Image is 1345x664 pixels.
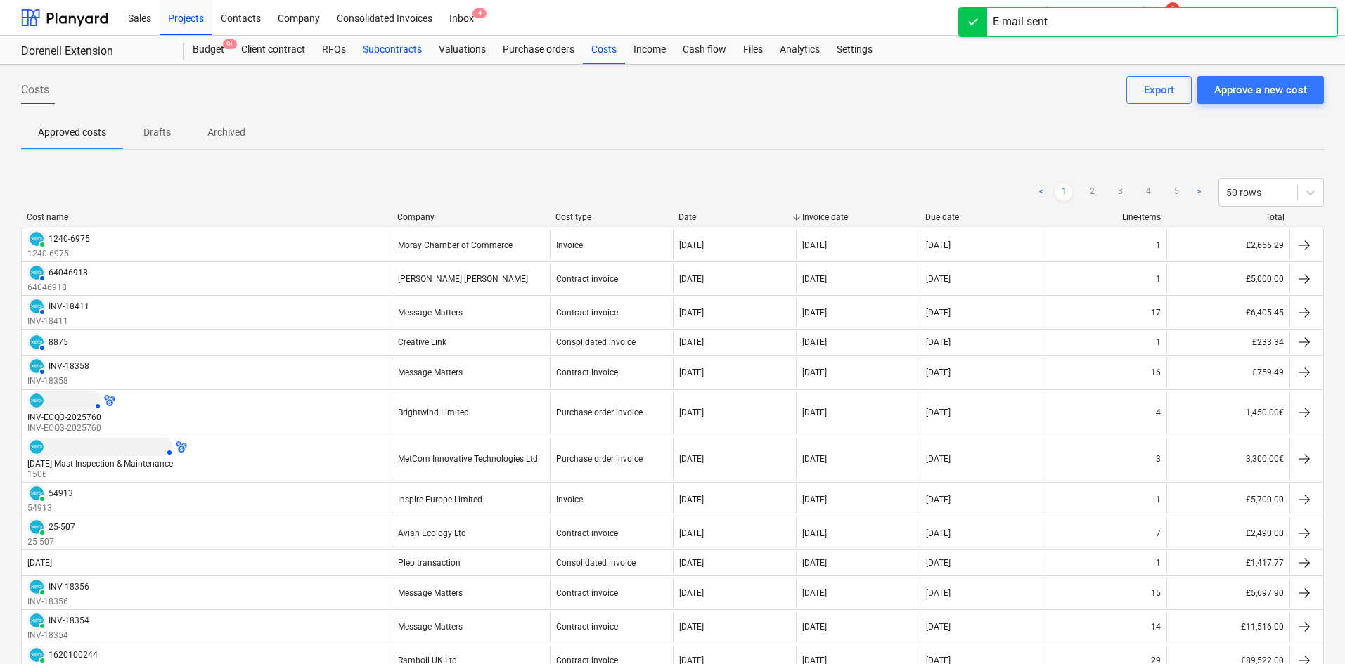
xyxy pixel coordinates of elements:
div: [DATE] [926,622,951,632]
div: [DATE] [926,274,951,284]
div: Contract invoice [556,274,618,284]
p: INV-18354 [27,630,89,642]
div: Invoice has been synced with Xero and its status is currently AUTHORISED [27,438,173,456]
div: [DATE] [926,528,951,538]
button: Export [1126,76,1192,104]
div: £2,490.00 [1166,518,1289,548]
div: E-mail sent [993,13,1048,30]
div: 1 [1156,240,1161,250]
div: Invoice has been synced with Xero and its status is currently PAID [27,578,46,596]
div: Cost type [555,212,668,222]
div: Invoice has been synced with Xero and its status is currently AUTHORISED [27,391,101,410]
a: Page 1 is your current page [1055,184,1072,201]
div: 1620100244 [49,650,98,660]
div: 8875 [49,337,68,347]
a: Costs [583,36,625,64]
p: 1506 [27,469,187,481]
div: Invoice has been synced with Xero and its status is currently AUTHORISED [27,333,46,351]
span: 9+ [223,39,237,49]
div: 25-507 [49,522,75,532]
p: Archived [207,125,245,140]
div: 1,450.00€ [1166,391,1289,434]
div: Line-items [1049,212,1161,222]
div: [DATE] [802,337,827,347]
div: INV-18358 [49,361,89,371]
div: INV-18354 [49,616,89,625]
div: [DATE] [926,308,951,318]
div: 14 [1151,622,1161,632]
div: 1 [1156,337,1161,347]
div: [PERSON_NAME] [PERSON_NAME] [398,274,528,284]
div: Contract invoice [556,622,618,632]
div: [DATE] [926,588,951,598]
div: 3 [1156,454,1161,464]
div: [DATE] [802,528,827,538]
div: Budget [184,36,233,64]
img: xero.svg [30,580,44,594]
div: Date [678,212,791,222]
div: 1 [1156,495,1161,504]
div: 64046918 [49,268,88,278]
div: Contract invoice [556,308,618,318]
div: 3,300.00€ [1166,438,1289,481]
div: [DATE] [802,367,827,377]
div: [DATE] [679,274,704,284]
div: [DATE] [679,528,704,538]
div: Files [735,36,771,64]
div: [DATE] [926,558,951,568]
div: [DATE] Mast Inspection & Maintenance [27,459,173,469]
span: Costs [21,82,49,98]
a: Settings [828,36,881,64]
p: INV-18356 [27,596,89,608]
div: Invoice [556,240,583,250]
a: Purchase orders [494,36,583,64]
div: Purchase order invoice [556,454,643,464]
div: [DATE] [802,408,827,417]
img: xero.svg [30,486,44,500]
div: [DATE] [802,588,827,598]
a: Income [625,36,674,64]
div: [DATE] [802,274,827,284]
img: xero.svg [30,299,44,313]
img: xero.svg [30,613,44,627]
div: Purchase order invoice [556,408,643,417]
div: Consolidated invoice [556,337,636,347]
div: [DATE] [679,588,704,598]
div: [DATE] [926,240,951,250]
div: 1 [1156,274,1161,284]
a: Next page [1190,184,1207,201]
div: INV-18411 [49,301,89,311]
p: 1240-6975 [27,248,90,260]
div: [DATE] [679,622,704,632]
img: xero.svg [30,232,44,246]
div: [DATE] [926,454,951,464]
div: Pleo transaction [398,558,461,568]
img: xero.svg [30,648,44,662]
div: 1 [1156,558,1161,568]
div: Invoice date [802,212,915,222]
p: 25-507 [27,536,75,548]
div: [DATE] [679,408,704,417]
div: Message Matters [398,367,463,377]
img: xero.svg [30,266,44,280]
div: Invoice has a different currency from the budget [104,395,115,406]
div: £2,655.29 [1166,230,1289,260]
div: 1240-6975 [49,234,90,244]
div: Invoice has been synced with Xero and its status is currently PAID [27,484,46,502]
div: Analytics [771,36,828,64]
div: Creative Link [398,337,446,347]
div: Invoice has been synced with Xero and its status is currently PAID [27,518,46,536]
p: INV-ECQ3-2025760 [27,422,115,434]
div: £1,417.77 [1166,552,1289,574]
div: Chat Widget [1275,597,1345,664]
div: [DATE] [27,558,52,568]
div: Client contract [233,36,314,64]
div: Subcontracts [354,36,430,64]
div: £5,697.90 [1166,578,1289,608]
div: [DATE] [926,367,951,377]
a: Valuations [430,36,494,64]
